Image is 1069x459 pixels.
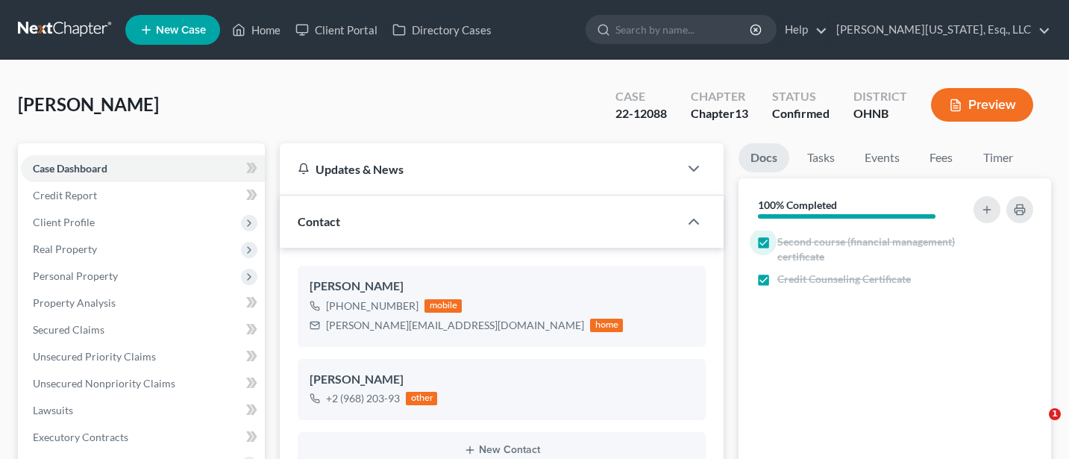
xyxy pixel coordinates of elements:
[33,350,156,363] span: Unsecured Priority Claims
[21,316,265,343] a: Secured Claims
[424,299,462,313] div: mobile
[758,199,837,211] strong: 100% Completed
[615,16,752,43] input: Search by name...
[326,318,584,333] div: [PERSON_NAME][EMAIL_ADDRESS][DOMAIN_NAME]
[615,88,667,105] div: Case
[298,214,340,228] span: Contact
[772,105,830,122] div: Confirmed
[21,290,265,316] a: Property Analysis
[33,323,104,336] span: Secured Claims
[1018,408,1054,444] iframe: Intercom live chat
[156,25,206,36] span: New Case
[33,404,73,416] span: Lawsuits
[21,343,265,370] a: Unsecured Priority Claims
[288,16,385,43] a: Client Portal
[33,431,128,443] span: Executory Contracts
[829,16,1050,43] a: [PERSON_NAME][US_STATE], Esq., LLC
[795,143,847,172] a: Tasks
[33,243,97,255] span: Real Property
[18,93,159,115] span: [PERSON_NAME]
[739,143,789,172] a: Docs
[33,216,95,228] span: Client Profile
[918,143,965,172] a: Fees
[310,371,694,389] div: [PERSON_NAME]
[853,88,907,105] div: District
[772,88,830,105] div: Status
[33,189,97,202] span: Credit Report
[33,162,107,175] span: Case Dashboard
[931,88,1033,122] button: Preview
[406,392,437,405] div: other
[33,377,175,390] span: Unsecured Nonpriority Claims
[590,319,623,332] div: home
[310,444,694,456] button: New Contact
[777,16,827,43] a: Help
[298,161,661,177] div: Updates & News
[691,88,748,105] div: Chapter
[21,155,265,182] a: Case Dashboard
[971,143,1025,172] a: Timer
[33,269,118,282] span: Personal Property
[225,16,288,43] a: Home
[385,16,499,43] a: Directory Cases
[853,143,912,172] a: Events
[21,397,265,424] a: Lawsuits
[777,272,911,287] span: Credit Counseling Certificate
[615,105,667,122] div: 22-12088
[33,296,116,309] span: Property Analysis
[853,105,907,122] div: OHNB
[326,391,400,406] div: +2 (968) 203-93
[21,182,265,209] a: Credit Report
[735,106,748,120] span: 13
[691,105,748,122] div: Chapter
[310,278,694,296] div: [PERSON_NAME]
[777,234,960,264] span: Second course (financial management) certificate
[21,370,265,397] a: Unsecured Nonpriority Claims
[326,299,418,313] div: [PHONE_NUMBER]
[21,424,265,451] a: Executory Contracts
[1049,408,1061,420] span: 1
